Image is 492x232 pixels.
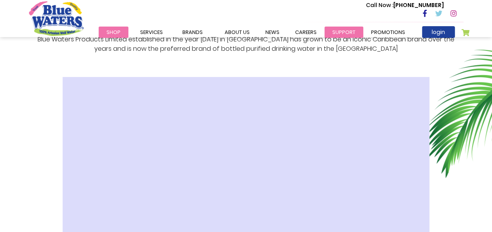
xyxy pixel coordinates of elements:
p: [PHONE_NUMBER] [366,1,444,9]
p: Blue Waters Products Limited established in the year [DATE] in [GEOGRAPHIC_DATA] has grown to be ... [29,35,463,54]
span: Shop [106,29,121,36]
a: careers [287,27,324,38]
a: store logo [29,1,84,36]
span: Brands [182,29,203,36]
span: Call Now : [366,1,393,9]
a: about us [217,27,258,38]
span: Services [140,29,163,36]
a: support [324,27,363,38]
a: News [258,27,287,38]
a: Promotions [363,27,413,38]
a: login [422,26,455,38]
